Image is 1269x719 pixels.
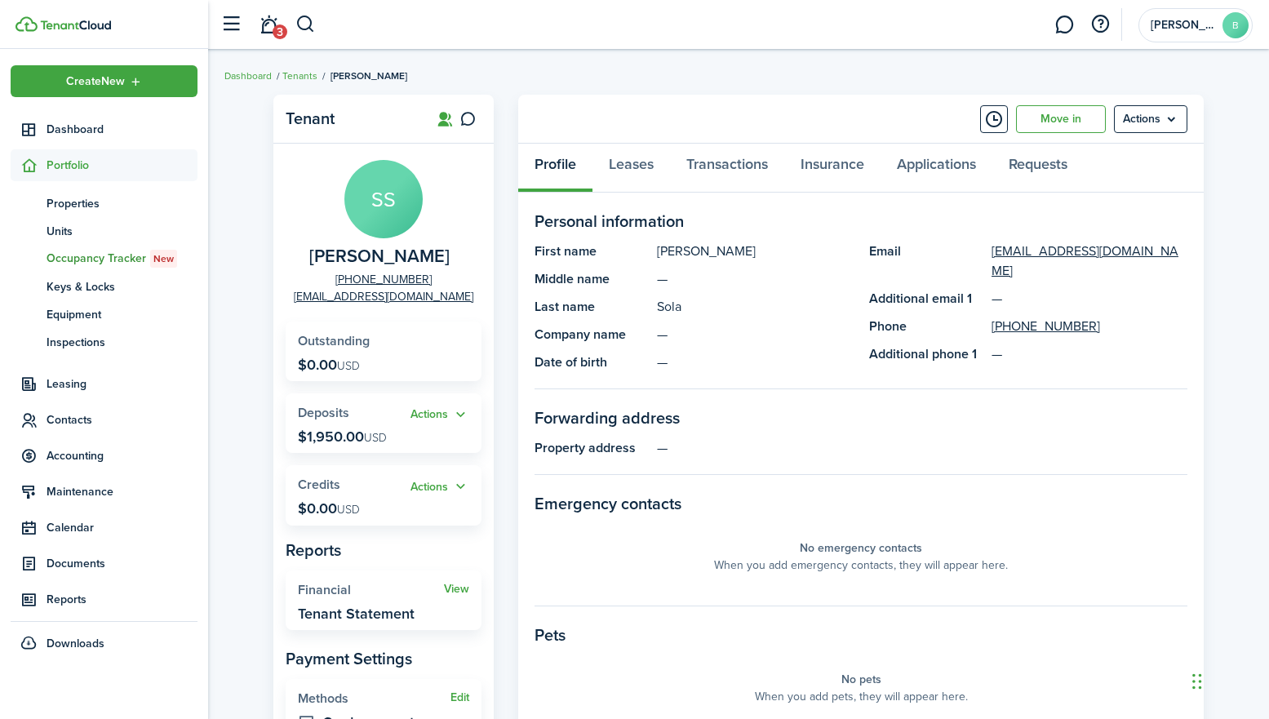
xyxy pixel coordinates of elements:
avatar-text: B [1222,12,1249,38]
a: Dashboard [11,113,197,145]
panel-main-title: Tenant [286,109,416,128]
p: $0.00 [298,500,360,517]
span: USD [337,501,360,518]
button: Actions [410,406,469,424]
panel-main-title: Phone [869,317,983,336]
span: Create New [66,76,125,87]
a: Inspections [11,328,197,356]
a: Applications [881,144,992,193]
a: [EMAIL_ADDRESS][DOMAIN_NAME] [294,288,473,305]
panel-main-title: Date of birth [535,353,649,372]
a: Insurance [784,144,881,193]
a: Messaging [1049,4,1080,46]
panel-main-title: Company name [535,325,649,344]
button: Open resource center [1086,11,1114,38]
a: Properties [11,189,197,217]
panel-main-description: Sola [657,297,853,317]
span: Credits [298,475,340,494]
span: Reports [47,591,197,608]
a: Notifications [253,4,284,46]
panel-main-section-title: Personal information [535,209,1187,233]
a: Equipment [11,300,197,328]
panel-main-description: — [657,325,853,344]
widget-stats-description: Tenant Statement [298,606,415,622]
panel-main-description: — [657,353,853,372]
panel-main-placeholder-title: No emergency contacts [800,539,922,557]
a: Units [11,217,197,245]
span: Steven Sola [309,246,450,267]
img: TenantCloud [16,16,38,32]
panel-main-title: Additional email 1 [869,289,983,308]
panel-main-section-title: Pets [535,623,1187,647]
span: Properties [47,195,197,212]
panel-main-subtitle: Reports [286,538,481,562]
span: Documents [47,555,197,572]
panel-main-title: Email [869,242,983,281]
span: Units [47,223,197,240]
panel-main-placeholder-description: When you add emergency contacts, they will appear here. [714,557,1008,574]
a: Tenants [282,69,317,83]
p: $1,950.00 [298,428,387,445]
a: Dashboard [224,69,272,83]
panel-main-description: — [657,269,853,289]
a: View [444,583,469,596]
iframe: Chat Widget [1187,641,1269,719]
a: Occupancy TrackerNew [11,245,197,273]
button: Open menu [410,477,469,496]
span: Equipment [47,306,197,323]
span: Maintenance [47,483,197,500]
panel-main-placeholder-description: When you add pets, they will appear here. [755,688,968,705]
panel-main-subtitle: Payment Settings [286,646,481,671]
button: Open menu [11,65,197,97]
a: [EMAIL_ADDRESS][DOMAIN_NAME] [992,242,1187,281]
div: Drag [1192,657,1202,706]
button: Actions [410,477,469,496]
panel-main-section-title: Emergency contacts [535,491,1187,516]
span: Accounting [47,447,197,464]
span: Outstanding [298,331,370,350]
panel-main-title: Last name [535,297,649,317]
panel-main-placeholder-title: No pets [841,671,881,688]
span: Keys & Locks [47,278,197,295]
panel-main-title: Additional phone 1 [869,344,983,364]
span: Calendar [47,519,197,536]
widget-stats-title: Methods [298,691,450,706]
span: 3 [273,24,287,39]
panel-main-section-title: Forwarding address [535,406,1187,430]
button: Open menu [1114,105,1187,133]
span: Dashboard [47,121,197,138]
span: Contacts [47,411,197,428]
a: [PHONE_NUMBER] [992,317,1100,336]
a: Move in [1016,105,1106,133]
span: [PERSON_NAME] [331,69,407,83]
span: Deposits [298,403,349,422]
panel-main-title: Middle name [535,269,649,289]
panel-main-description: — [657,438,1187,458]
panel-main-title: Property address [535,438,649,458]
span: Boysen [1151,20,1216,31]
button: Search [295,11,316,38]
span: New [153,251,174,266]
a: Keys & Locks [11,273,197,300]
span: USD [364,429,387,446]
widget-stats-title: Financial [298,583,444,597]
a: Leases [592,144,670,193]
button: Open sidebar [215,9,246,40]
panel-main-title: First name [535,242,649,261]
a: [PHONE_NUMBER] [335,271,432,288]
button: Open menu [410,406,469,424]
button: Timeline [980,105,1008,133]
button: Edit [450,691,469,704]
panel-main-description: [PERSON_NAME] [657,242,853,261]
a: Transactions [670,144,784,193]
avatar-text: SS [344,160,423,238]
span: Occupancy Tracker [47,250,197,268]
a: Requests [992,144,1084,193]
span: Leasing [47,375,197,393]
a: Reports [11,584,197,615]
img: TenantCloud [40,20,111,30]
span: Downloads [47,635,104,652]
